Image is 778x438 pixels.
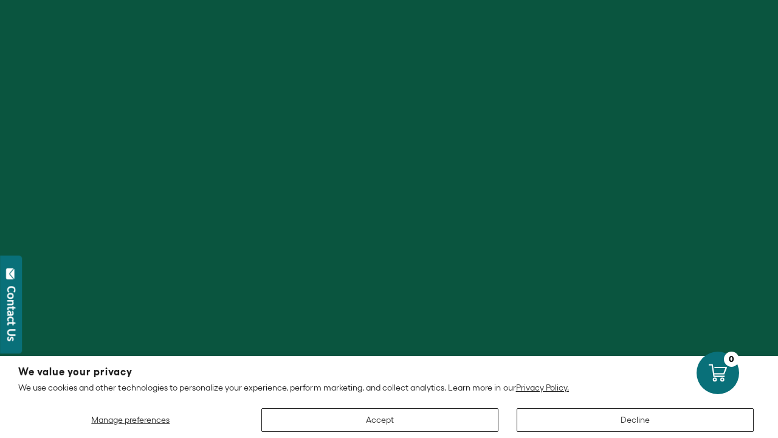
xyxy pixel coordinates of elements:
[261,408,498,432] button: Accept
[91,415,170,425] span: Manage preferences
[724,352,739,367] div: 0
[516,383,569,392] a: Privacy Policy.
[18,408,243,432] button: Manage preferences
[18,367,760,377] h2: We value your privacy
[5,286,18,341] div: Contact Us
[517,408,754,432] button: Decline
[18,382,760,393] p: We use cookies and other technologies to personalize your experience, perform marketing, and coll...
